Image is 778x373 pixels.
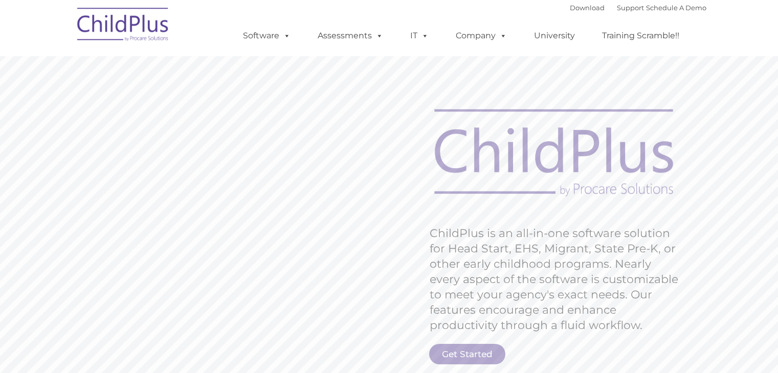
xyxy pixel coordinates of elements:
a: University [524,26,585,46]
a: Company [446,26,517,46]
a: Software [233,26,301,46]
img: ChildPlus by Procare Solutions [72,1,174,52]
a: Schedule A Demo [646,4,706,12]
a: Get Started [429,344,505,364]
a: Support [617,4,644,12]
font: | [570,4,706,12]
a: Training Scramble!! [592,26,690,46]
a: Assessments [307,26,393,46]
a: IT [400,26,439,46]
rs-layer: ChildPlus is an all-in-one software solution for Head Start, EHS, Migrant, State Pre-K, or other ... [430,226,683,333]
a: Download [570,4,605,12]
